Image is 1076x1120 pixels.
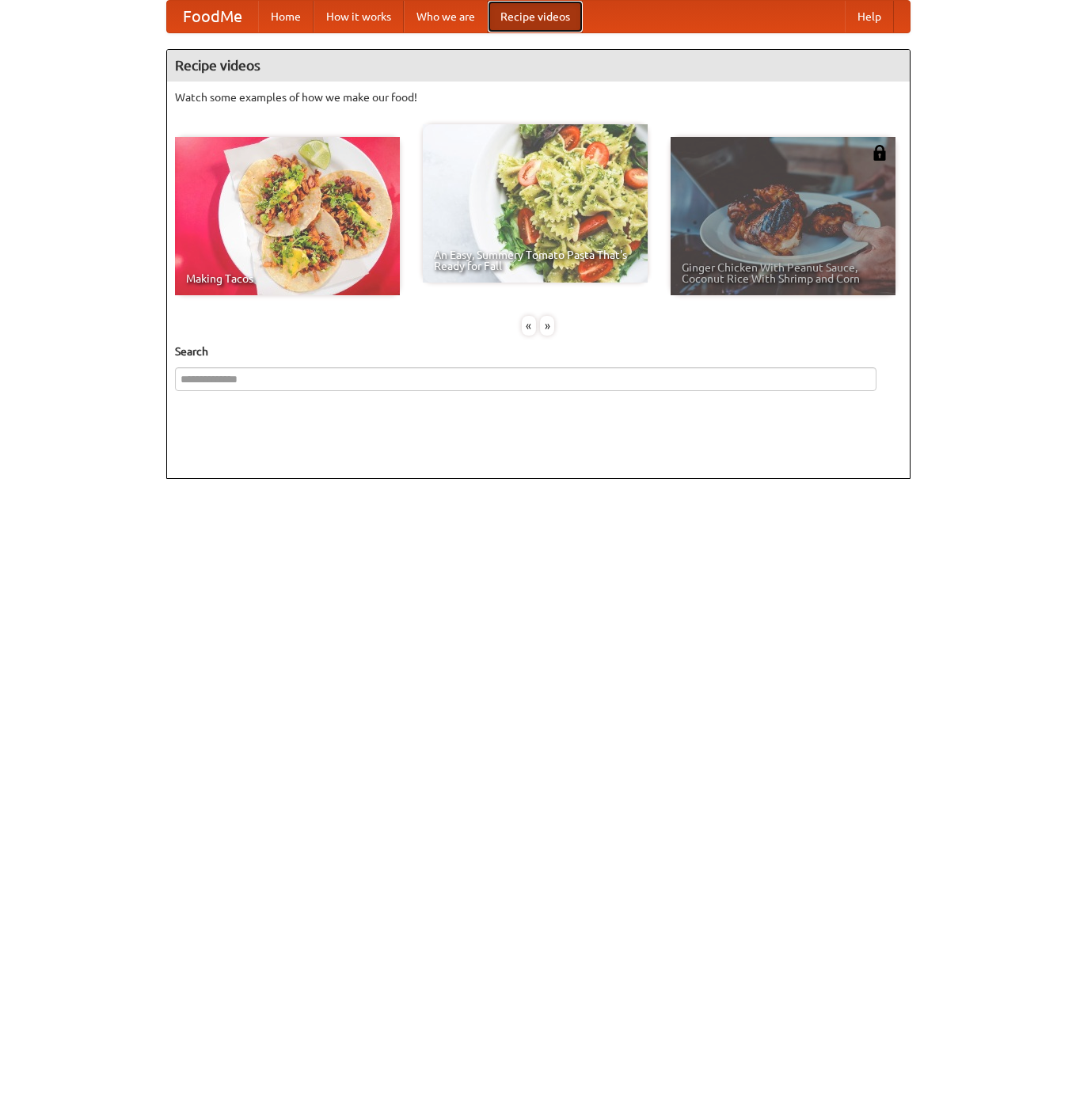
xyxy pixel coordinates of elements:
a: Who we are [404,1,488,32]
h4: Recipe videos [167,50,910,82]
span: Making Tacos [186,273,389,284]
div: » [540,316,554,336]
a: Making Tacos [175,137,400,295]
div: « [522,316,536,336]
a: Recipe videos [488,1,583,32]
a: FoodMe [167,1,258,32]
a: Help [845,1,894,32]
p: Watch some examples of how we make our food! [175,89,902,105]
a: Home [258,1,314,32]
span: An Easy, Summery Tomato Pasta That's Ready for Fall [434,249,637,271]
img: 483408.png [872,145,888,161]
h5: Search [175,344,902,359]
a: How it works [314,1,404,32]
a: An Easy, Summery Tomato Pasta That's Ready for Fall [423,124,648,283]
